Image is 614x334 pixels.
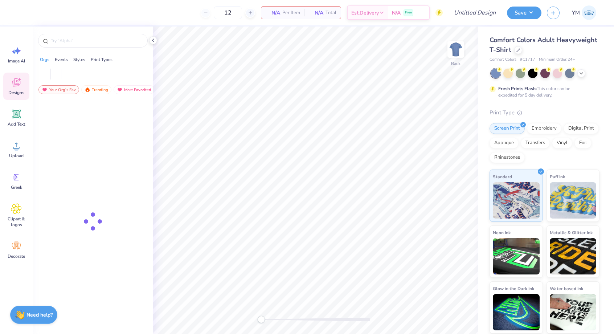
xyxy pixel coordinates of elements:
[8,58,25,64] span: Image AI
[42,87,48,92] img: most_fav.gif
[521,138,550,148] div: Transfers
[507,7,541,19] button: Save
[8,90,24,95] span: Designs
[392,9,401,17] span: N/A
[26,311,53,318] strong: Need help?
[448,5,502,20] input: Untitled Design
[582,5,596,20] img: Yasmine Manno
[11,184,22,190] span: Greek
[527,123,561,134] div: Embroidery
[55,56,68,63] div: Events
[40,56,49,63] div: Orgs
[4,216,28,228] span: Clipart & logos
[490,57,516,63] span: Comfort Colors
[490,123,525,134] div: Screen Print
[38,85,79,94] div: Your Org's Fav
[50,37,143,44] input: Try "Alpha"
[351,9,379,17] span: Est. Delivery
[8,121,25,127] span: Add Text
[493,173,512,180] span: Standard
[114,85,155,94] div: Most Favorited
[493,182,540,219] img: Standard
[550,238,597,274] img: Metallic & Glitter Ink
[266,9,280,17] span: N/A
[9,153,24,159] span: Upload
[405,10,412,15] span: Free
[569,5,599,20] a: YM
[326,9,336,17] span: Total
[564,123,599,134] div: Digital Print
[490,152,525,163] div: Rhinestones
[493,238,540,274] img: Neon Ink
[550,173,565,180] span: Puff Ink
[258,316,265,323] div: Accessibility label
[552,138,572,148] div: Vinyl
[493,294,540,330] img: Glow in the Dark Ink
[449,42,463,57] img: Back
[520,57,535,63] span: # C1717
[550,182,597,219] img: Puff Ink
[550,294,597,330] img: Water based Ink
[550,285,583,292] span: Water based Ink
[309,9,323,17] span: N/A
[574,138,592,148] div: Foil
[490,109,599,117] div: Print Type
[214,6,242,19] input: – –
[91,56,112,63] div: Print Types
[498,85,588,98] div: This color can be expedited for 5 day delivery.
[8,253,25,259] span: Decorate
[550,229,593,236] span: Metallic & Glitter Ink
[490,36,597,54] span: Comfort Colors Adult Heavyweight T-Shirt
[493,229,511,236] span: Neon Ink
[498,86,537,91] strong: Fresh Prints Flash:
[539,57,575,63] span: Minimum Order: 24 +
[73,56,85,63] div: Styles
[490,138,519,148] div: Applique
[493,285,534,292] span: Glow in the Dark Ink
[451,60,461,67] div: Back
[81,85,111,94] div: Trending
[85,87,90,92] img: trending.gif
[117,87,123,92] img: most_fav.gif
[572,9,580,17] span: YM
[282,9,300,17] span: Per Item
